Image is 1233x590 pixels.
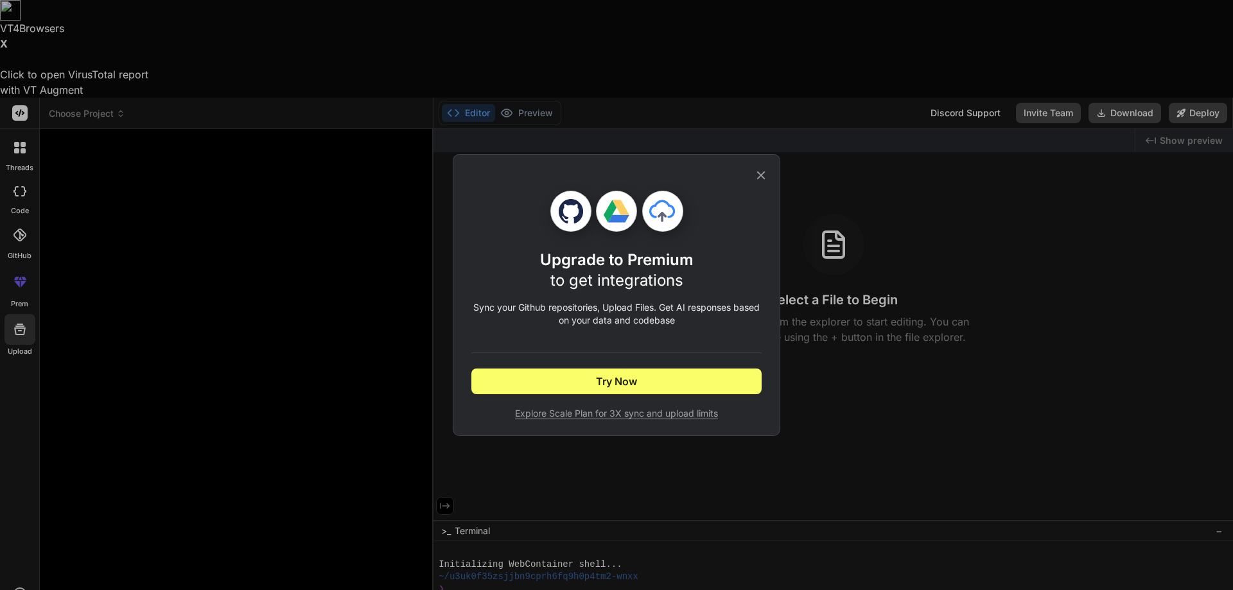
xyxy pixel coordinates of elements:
span: Try Now [596,374,637,389]
p: Sync your Github repositories, Upload Files. Get AI responses based on your data and codebase [471,301,762,327]
span: Explore Scale Plan for 3X sync and upload limits [471,407,762,420]
h1: Upgrade to Premium [540,250,694,291]
button: Try Now [471,369,762,394]
span: to get integrations [550,271,683,290]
